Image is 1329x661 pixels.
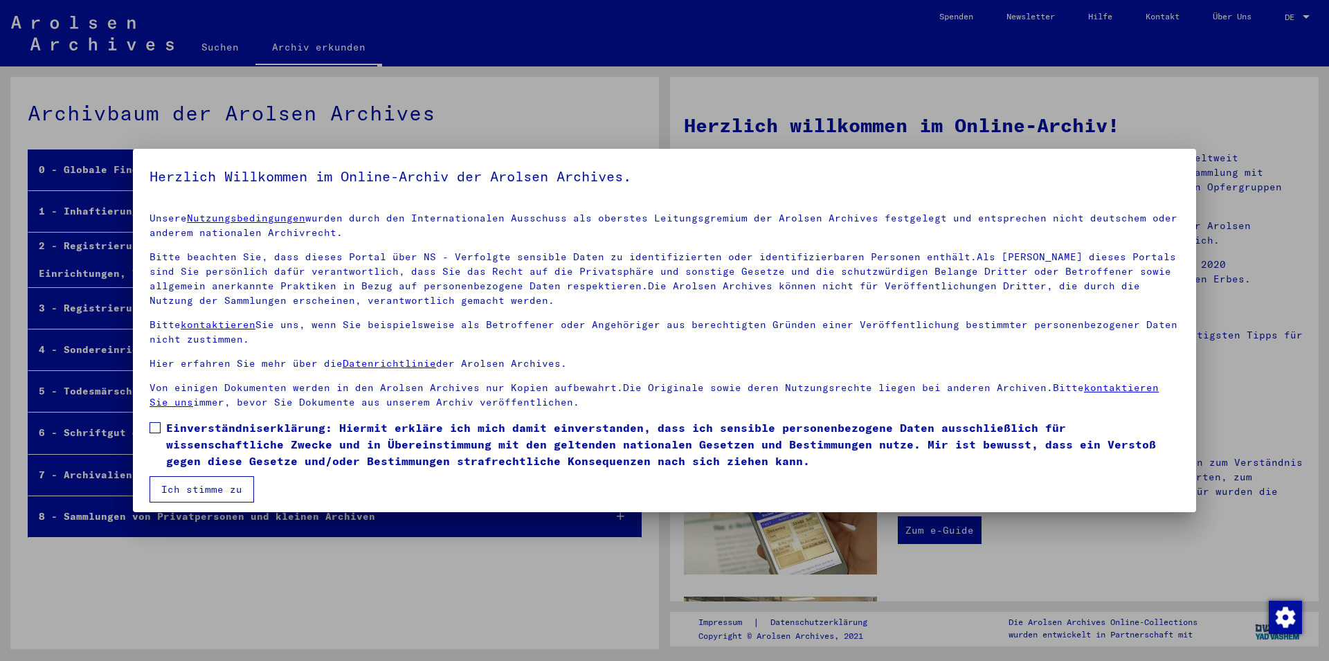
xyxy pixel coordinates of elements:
[181,318,255,331] a: kontaktieren
[150,211,1179,240] p: Unsere wurden durch den Internationalen Ausschuss als oberstes Leitungsgremium der Arolsen Archiv...
[150,476,254,502] button: Ich stimme zu
[150,356,1179,371] p: Hier erfahren Sie mehr über die der Arolsen Archives.
[1269,601,1302,634] img: Zustimmung ändern
[150,381,1159,408] a: kontaktieren Sie uns
[150,318,1179,347] p: Bitte Sie uns, wenn Sie beispielsweise als Betroffener oder Angehöriger aus berechtigten Gründen ...
[343,357,436,370] a: Datenrichtlinie
[150,381,1179,410] p: Von einigen Dokumenten werden in den Arolsen Archives nur Kopien aufbewahrt.Die Originale sowie d...
[150,250,1179,308] p: Bitte beachten Sie, dass dieses Portal über NS - Verfolgte sensible Daten zu identifizierten oder...
[187,212,305,224] a: Nutzungsbedingungen
[150,165,1179,188] h5: Herzlich Willkommen im Online-Archiv der Arolsen Archives.
[166,419,1179,469] span: Einverständniserklärung: Hiermit erkläre ich mich damit einverstanden, dass ich sensible personen...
